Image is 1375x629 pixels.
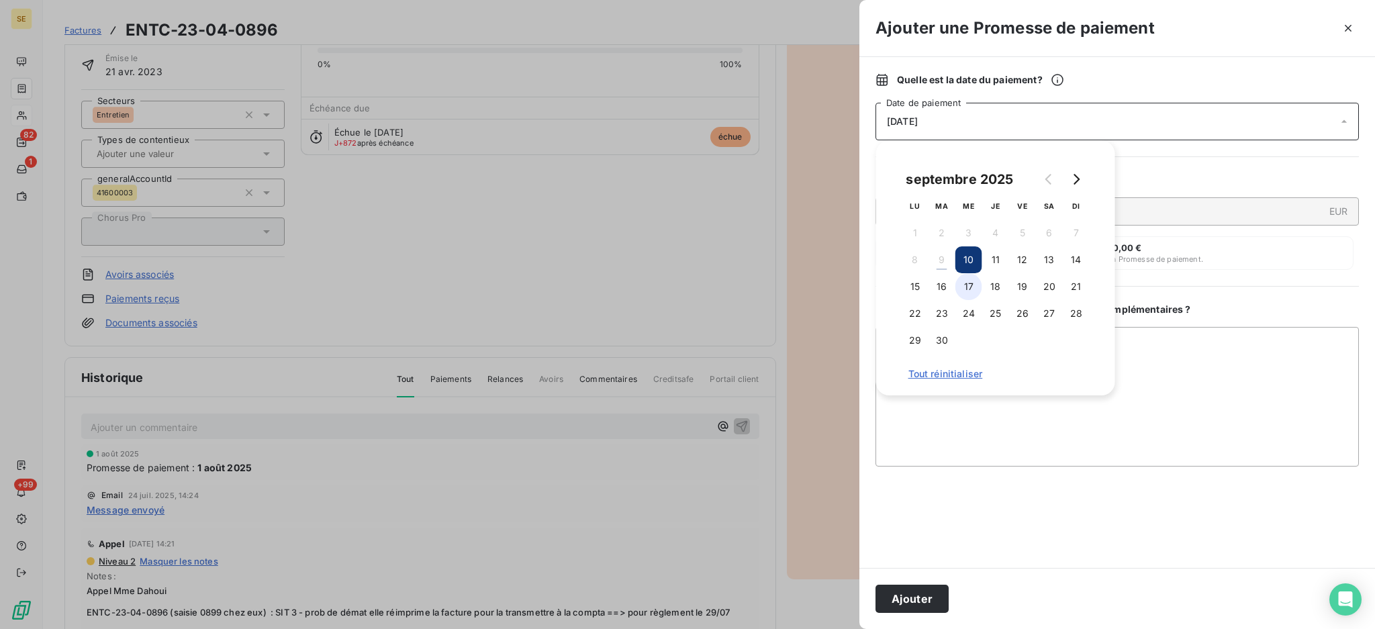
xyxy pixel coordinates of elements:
[875,16,1155,40] h3: Ajouter une Promesse de paiement
[982,220,1009,246] button: 4
[1112,242,1142,253] span: 0,00 €
[1009,273,1036,300] button: 19
[929,273,955,300] button: 16
[1036,246,1063,273] button: 13
[1063,220,1090,246] button: 7
[929,327,955,354] button: 30
[1009,193,1036,220] th: vendredi
[955,300,982,327] button: 24
[902,193,929,220] th: lundi
[929,193,955,220] th: mardi
[1036,300,1063,327] button: 27
[1063,300,1090,327] button: 28
[955,246,982,273] button: 10
[902,168,1018,190] div: septembre 2025
[1063,193,1090,220] th: dimanche
[1009,300,1036,327] button: 26
[1063,273,1090,300] button: 21
[897,73,1064,87] span: Quelle est la date du paiement ?
[1036,193,1063,220] th: samedi
[875,585,949,613] button: Ajouter
[982,246,1009,273] button: 11
[929,246,955,273] button: 9
[1036,273,1063,300] button: 20
[1009,220,1036,246] button: 5
[1063,246,1090,273] button: 14
[902,273,929,300] button: 15
[887,116,918,127] span: [DATE]
[908,369,1083,379] span: Tout réinitialiser
[902,327,929,354] button: 29
[1009,246,1036,273] button: 12
[902,246,929,273] button: 8
[955,193,982,220] th: mercredi
[1036,166,1063,193] button: Go to previous month
[1329,583,1362,616] div: Open Intercom Messenger
[929,220,955,246] button: 2
[902,300,929,327] button: 22
[955,220,982,246] button: 3
[929,300,955,327] button: 23
[982,300,1009,327] button: 25
[1063,166,1090,193] button: Go to next month
[982,193,1009,220] th: jeudi
[982,273,1009,300] button: 18
[902,220,929,246] button: 1
[1036,220,1063,246] button: 6
[955,273,982,300] button: 17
